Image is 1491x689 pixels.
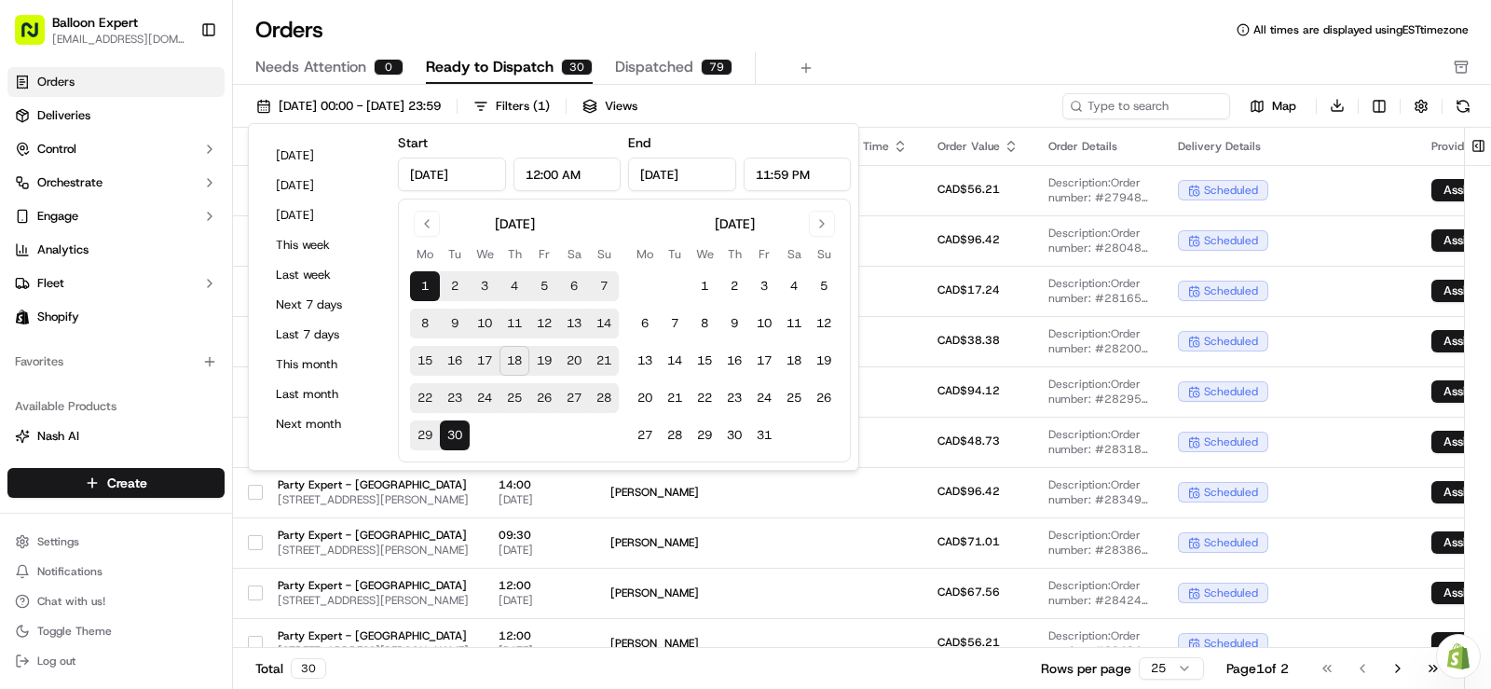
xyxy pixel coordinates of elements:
span: Description: Order number: #28386 for [PERSON_NAME] [1048,528,1148,558]
button: Control [7,134,225,164]
button: 4 [779,271,809,301]
span: [EMAIL_ADDRESS][DOMAIN_NAME] [52,32,185,47]
span: [PERSON_NAME] [610,535,791,550]
span: Party Expert - [GEOGRAPHIC_DATA] [278,477,469,492]
button: 19 [809,346,839,376]
button: 3 [749,271,779,301]
th: Tuesday [660,244,690,264]
span: Description: Order number: #28434 for [PERSON_NAME] [1048,628,1148,658]
div: 📗 [19,368,34,383]
button: 8 [410,309,440,338]
span: Party Expert - [GEOGRAPHIC_DATA] [278,628,469,643]
div: Order Details [1048,139,1148,154]
button: Chat with us! [7,588,225,614]
span: [DATE] [499,543,581,558]
button: 18 [499,346,529,376]
button: 26 [809,383,839,413]
span: Ready to Dispatch [426,56,554,78]
div: Available Products [7,392,225,421]
button: Nash AI [7,421,225,451]
p: Welcome 👋 [19,75,339,104]
button: Create [7,468,225,498]
a: Shopify [7,302,225,332]
span: [DATE] [499,593,581,608]
button: 20 [630,383,660,413]
span: scheduled [1204,334,1258,349]
button: 3 [470,271,499,301]
span: [PERSON_NAME] [58,289,151,304]
th: Wednesday [690,244,719,264]
button: 10 [749,309,779,338]
button: [DATE] 00:00 - [DATE] 23:59 [248,93,449,119]
button: Log out [7,648,225,674]
button: 19 [529,346,559,376]
button: 4 [499,271,529,301]
button: 11 [779,309,809,338]
p: Rows per page [1041,659,1131,678]
button: Engage [7,201,225,231]
span: Description: Order number: #28318 for [PERSON_NAME] [1048,427,1148,457]
th: Sunday [809,244,839,264]
span: Description: Order number: #27948 for [PERSON_NAME] [1048,175,1148,205]
button: Last 7 days [267,322,379,348]
th: Tuesday [440,244,470,264]
span: scheduled [1204,283,1258,298]
span: Description: Order number: #28200 for [PERSON_NAME] [PERSON_NAME] [1048,326,1148,356]
span: Description: Order number: #28349 for [PERSON_NAME] [1048,477,1148,507]
button: 24 [749,383,779,413]
span: [DATE] [165,289,203,304]
button: 6 [559,271,589,301]
button: 25 [499,383,529,413]
button: Start new chat [317,184,339,206]
div: Delivery Details [1178,139,1402,154]
input: Type to search [1062,93,1230,119]
span: 12:00 [499,578,581,593]
button: 27 [559,383,589,413]
span: Views [605,98,637,115]
img: 1736555255976-a54dd68f-1ca7-489b-9aae-adbdc363a1c4 [37,290,52,305]
span: 14:00 [499,477,581,492]
th: Thursday [499,244,529,264]
label: Start [398,134,428,151]
button: Fleet [7,269,225,298]
button: Notifications [7,558,225,585]
button: 25 [779,383,809,413]
span: 12:00 [499,628,581,643]
button: 12 [529,309,559,338]
button: 2 [719,271,749,301]
button: Balloon Expert [52,13,138,32]
button: 13 [559,309,589,338]
span: [STREET_ADDRESS][PERSON_NAME] [278,543,469,558]
button: 21 [589,346,619,376]
button: Orchestrate [7,168,225,198]
div: 30 [561,59,593,76]
input: Date [628,158,736,191]
th: Wednesday [470,244,499,264]
button: 30 [440,420,470,450]
span: Party Expert - [GEOGRAPHIC_DATA] [278,528,469,543]
button: 28 [589,383,619,413]
button: 20 [559,346,589,376]
button: 14 [589,309,619,338]
img: Shopify logo [15,310,30,324]
div: We're available if you need us! [84,197,256,212]
button: Go to previous month [414,211,440,237]
div: Dropoff Time [821,139,908,154]
span: Deliveries [37,107,90,124]
span: • [155,289,161,304]
button: [DATE] [267,143,379,169]
button: 12 [809,309,839,338]
div: Order Value [937,139,1019,154]
span: Toggle Theme [37,624,112,639]
button: 5 [809,271,839,301]
label: End [628,134,650,151]
button: 7 [589,271,619,301]
span: [STREET_ADDRESS][PERSON_NAME] [278,643,469,658]
div: Page 1 of 2 [1226,659,1289,678]
span: [STREET_ADDRESS][PERSON_NAME] [278,593,469,608]
button: 17 [470,346,499,376]
button: 26 [529,383,559,413]
span: All times are displayed using EST timezone [1253,22,1469,37]
div: 79 [701,59,732,76]
div: 💻 [157,368,172,383]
